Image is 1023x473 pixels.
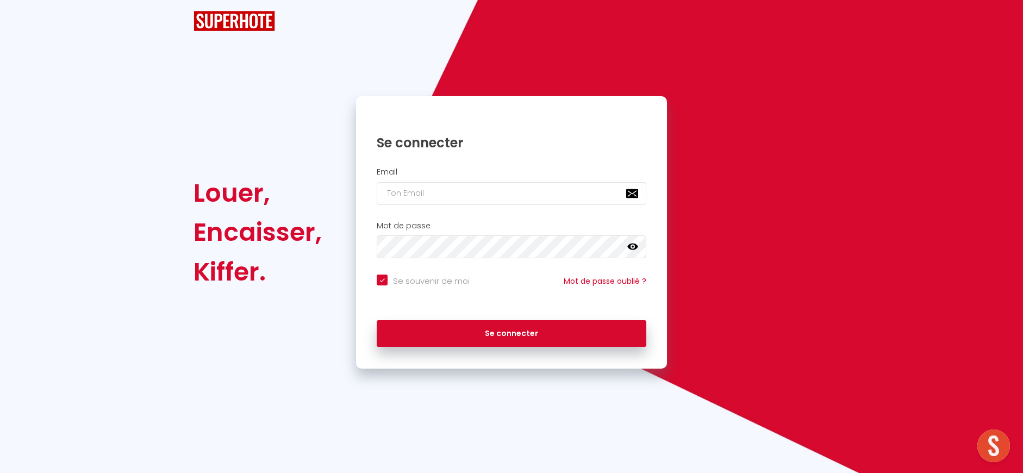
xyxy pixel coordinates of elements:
input: Ton Email [377,182,646,205]
a: Mot de passe oublié ? [564,276,646,287]
button: Se connecter [377,320,646,347]
h2: Mot de passe [377,221,646,231]
h1: Se connecter [377,134,646,151]
div: Encaisser, [194,213,322,252]
h2: Email [377,167,646,177]
div: Ouvrir le chat [977,430,1010,462]
div: Louer, [194,173,322,213]
img: SuperHote logo [194,11,275,31]
div: Kiffer. [194,252,322,291]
